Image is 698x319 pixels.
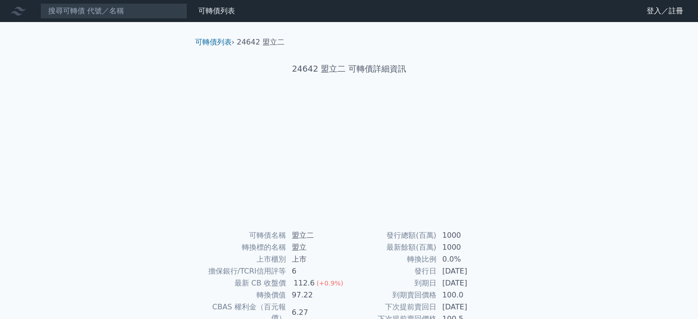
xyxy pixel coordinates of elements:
[437,301,500,313] td: [DATE]
[437,241,500,253] td: 1000
[317,280,343,287] span: (+0.9%)
[349,253,437,265] td: 轉換比例
[349,277,437,289] td: 到期日
[286,289,349,301] td: 97.22
[349,229,437,241] td: 發行總額(百萬)
[188,62,511,75] h1: 24642 盟立二 可轉債詳細資訊
[639,4,691,18] a: 登入／註冊
[199,229,286,241] td: 可轉債名稱
[286,265,349,277] td: 6
[237,37,285,48] li: 24642 盟立二
[437,289,500,301] td: 100.0
[349,265,437,277] td: 發行日
[199,289,286,301] td: 轉換價值
[286,229,349,241] td: 盟立二
[199,265,286,277] td: 擔保銀行/TCRI信用評等
[437,229,500,241] td: 1000
[286,253,349,265] td: 上市
[292,278,317,289] div: 112.6
[40,3,187,19] input: 搜尋可轉債 代號／名稱
[195,38,232,46] a: 可轉債列表
[437,265,500,277] td: [DATE]
[349,301,437,313] td: 下次提前賣回日
[437,277,500,289] td: [DATE]
[199,241,286,253] td: 轉換標的名稱
[286,241,349,253] td: 盟立
[349,241,437,253] td: 最新餘額(百萬)
[199,253,286,265] td: 上市櫃別
[198,6,235,15] a: 可轉債列表
[437,253,500,265] td: 0.0%
[349,289,437,301] td: 到期賣回價格
[195,37,235,48] li: ›
[199,277,286,289] td: 最新 CB 收盤價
